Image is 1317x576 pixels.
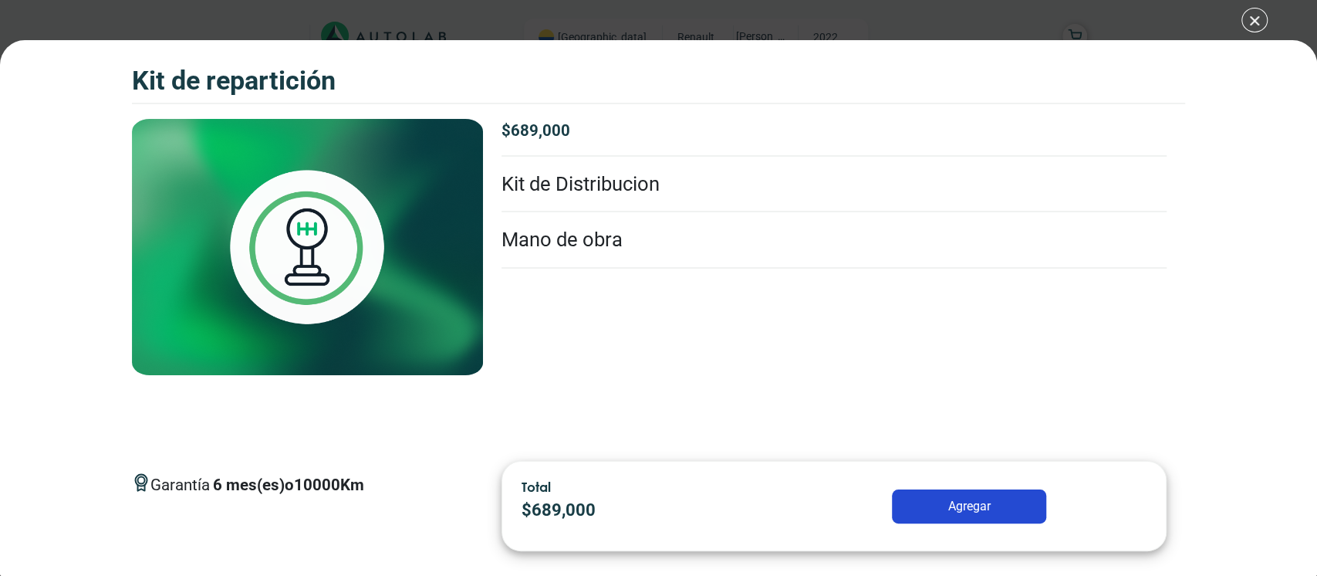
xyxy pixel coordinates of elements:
[892,490,1046,523] button: Agregar
[522,479,551,494] span: Total
[522,497,768,523] p: $ 689,000
[132,65,336,97] h3: Kit de Repartición
[213,473,364,497] p: 6 mes(es) o 10000 Km
[501,212,1167,268] li: Mano de obra
[501,157,1167,212] li: Kit de Distribucion
[501,119,1167,143] p: $ 689,000
[150,473,364,510] span: Garantía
